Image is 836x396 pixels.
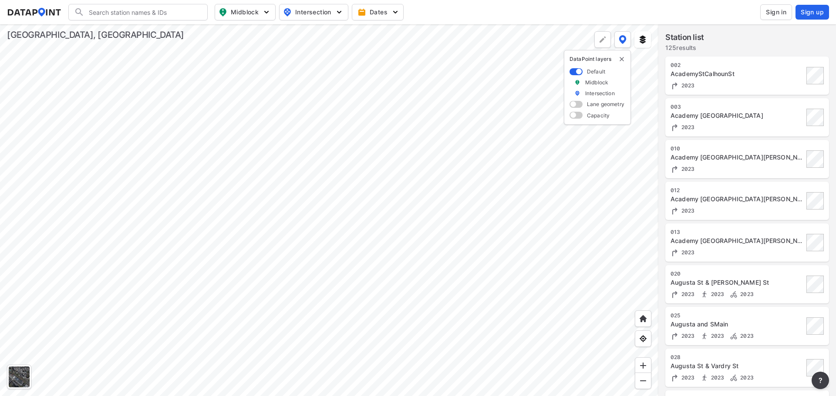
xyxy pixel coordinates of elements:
[587,68,605,75] label: Default
[671,123,679,132] img: Turning count
[635,373,651,389] div: Zoom out
[614,31,631,48] button: DataPoint layers
[639,334,647,343] img: zeq5HYn9AnE9l6UmnFLPAAAAAElFTkSuQmCC
[671,362,804,370] div: Augusta St & Vardry St
[638,35,647,44] img: layers.ee07997e.svg
[738,374,754,381] span: 2023
[671,81,679,90] img: Turning count
[352,4,404,20] button: Dates
[679,82,695,89] span: 2023
[665,31,704,43] label: Station list
[729,373,738,382] img: Bicycle count
[671,354,804,361] div: 028
[671,70,804,78] div: AcademyStCalhounSt
[335,8,344,17] img: 5YPKRKmlfpI5mqlR8AD95paCi+0kK1fRFDJSaMmawlwaeJcJwk9O2fotCW5ve9gAAAAASUVORK5CYII=
[574,90,580,97] img: marker_Intersection.6861001b.svg
[671,236,804,245] div: Academy St & Wardlaw St/Westfield St
[671,229,804,236] div: 013
[283,7,343,17] span: Intersection
[709,333,725,339] span: 2023
[671,195,804,203] div: Academy St & Pendleton St
[671,248,679,257] img: Turning count
[679,333,695,339] span: 2023
[758,4,794,20] a: Sign in
[679,124,695,130] span: 2023
[817,375,824,386] span: ?
[598,35,607,44] img: +Dz8AAAAASUVORK5CYII=
[587,112,610,119] label: Capacity
[738,333,754,339] span: 2023
[671,373,679,382] img: Turning count
[794,5,829,20] a: Sign up
[635,330,651,347] div: View my location
[635,357,651,374] div: Zoom in
[671,278,804,287] div: Augusta St & Dunbar St
[700,332,709,340] img: Pedestrian count
[634,31,651,48] button: External layers
[671,165,679,173] img: Turning count
[639,314,647,323] img: +XpAUvaXAN7GudzAAAAAElFTkSuQmCC
[594,31,611,48] div: Polygon tool
[618,56,625,63] img: close-external-leyer.3061a1c7.svg
[671,206,679,215] img: Turning count
[574,79,580,86] img: marker_Midblock.5ba75e30.svg
[639,376,647,385] img: MAAAAAElFTkSuQmCC
[671,153,804,162] div: Academy St & Markley St
[766,8,786,17] span: Sign in
[218,7,228,17] img: map_pin_mid.602f9df1.svg
[671,62,804,69] div: 002
[7,365,31,389] div: Toggle basemap
[700,290,709,299] img: Pedestrian count
[359,8,398,17] span: Dates
[679,374,695,381] span: 2023
[84,5,202,19] input: Search
[679,291,695,297] span: 2023
[671,111,804,120] div: Academy St & Falls Park Dr
[760,4,792,20] button: Sign in
[801,8,824,17] span: Sign up
[709,374,725,381] span: 2023
[679,207,695,214] span: 2023
[585,90,615,97] label: Intersection
[635,310,651,327] div: Home
[679,249,695,256] span: 2023
[619,35,627,44] img: data-point-layers.37681fc9.svg
[679,166,695,172] span: 2023
[279,4,348,20] button: Intersection
[262,8,271,17] img: 5YPKRKmlfpI5mqlR8AD95paCi+0kK1fRFDJSaMmawlwaeJcJwk9O2fotCW5ve9gAAAAASUVORK5CYII=
[7,8,61,17] img: dataPointLogo.9353c09d.svg
[215,4,276,20] button: Midblock
[671,103,804,110] div: 003
[219,7,270,17] span: Midblock
[738,291,754,297] span: 2023
[618,56,625,63] button: delete
[7,29,184,41] div: [GEOGRAPHIC_DATA], [GEOGRAPHIC_DATA]
[587,100,624,108] label: Lane geometry
[282,7,293,17] img: map_pin_int.54838e6b.svg
[665,43,704,52] label: 125 results
[391,8,400,17] img: 5YPKRKmlfpI5mqlR8AD95paCi+0kK1fRFDJSaMmawlwaeJcJwk9O2fotCW5ve9gAAAAASUVORK5CYII=
[671,320,804,329] div: Augusta and SMain
[729,332,738,340] img: Bicycle count
[671,312,804,319] div: 025
[671,270,804,277] div: 020
[585,79,608,86] label: Midblock
[639,361,647,370] img: ZvzfEJKXnyWIrJytrsY285QMwk63cM6Drc+sIAAAAASUVORK5CYII=
[671,290,679,299] img: Turning count
[796,5,829,20] button: Sign up
[812,372,829,389] button: more
[671,187,804,194] div: 012
[729,290,738,299] img: Bicycle count
[570,56,625,63] p: DataPoint layers
[357,8,366,17] img: calendar-gold.39a51dde.svg
[671,145,804,152] div: 010
[671,332,679,340] img: Turning count
[700,373,709,382] img: Pedestrian count
[709,291,725,297] span: 2023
